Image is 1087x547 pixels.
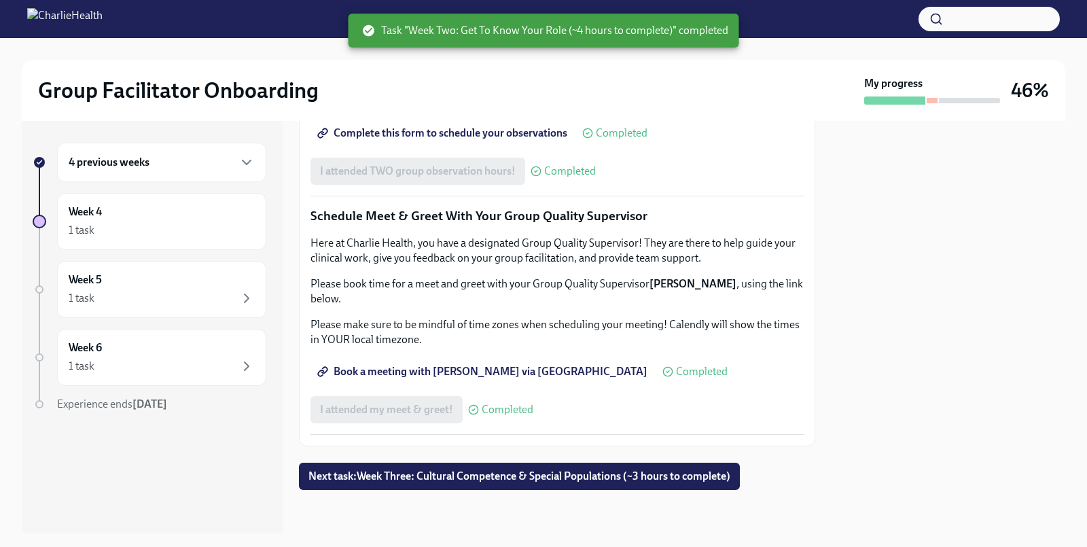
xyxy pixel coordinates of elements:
h6: Week 4 [69,205,102,219]
a: Complete this form to schedule your observations [310,120,577,147]
span: Completed [544,166,596,177]
h6: 4 previous weeks [69,155,149,170]
p: Here at Charlie Health, you have a designated Group Quality Supervisor! They are there to help gu... [310,236,804,266]
span: Completed [596,128,647,139]
div: 4 previous weeks [57,143,266,182]
div: 1 task [69,291,94,306]
span: Experience ends [57,398,167,410]
span: Next task : Week Three: Cultural Competence & Special Populations (~3 hours to complete) [308,470,730,483]
div: 1 task [69,359,94,374]
span: Book a meeting with [PERSON_NAME] via [GEOGRAPHIC_DATA] [320,365,647,378]
strong: [PERSON_NAME] [649,277,736,290]
button: Next task:Week Three: Cultural Competence & Special Populations (~3 hours to complete) [299,463,740,490]
h3: 46% [1011,78,1049,103]
strong: My progress [864,76,923,91]
img: CharlieHealth [27,8,103,30]
h6: Week 5 [69,272,102,287]
a: Week 61 task [33,329,266,386]
strong: [DATE] [132,398,167,410]
h2: Group Facilitator Onboarding [38,77,319,104]
div: 1 task [69,223,94,238]
a: Week 41 task [33,193,266,250]
a: Book a meeting with [PERSON_NAME] via [GEOGRAPHIC_DATA] [310,358,657,385]
span: Completed [482,404,533,415]
a: Week 51 task [33,261,266,318]
h6: Week 6 [69,340,102,355]
span: Task "Week Two: Get To Know Your Role (~4 hours to complete)" completed [362,23,728,38]
span: Complete this form to schedule your observations [320,126,567,140]
p: Please book time for a meet and greet with your Group Quality Supervisor , using the link below. [310,277,804,306]
p: Please make sure to be mindful of time zones when scheduling your meeting! Calendly will show the... [310,317,804,347]
p: Schedule Meet & Greet With Your Group Quality Supervisor [310,207,804,225]
span: Completed [676,366,728,377]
